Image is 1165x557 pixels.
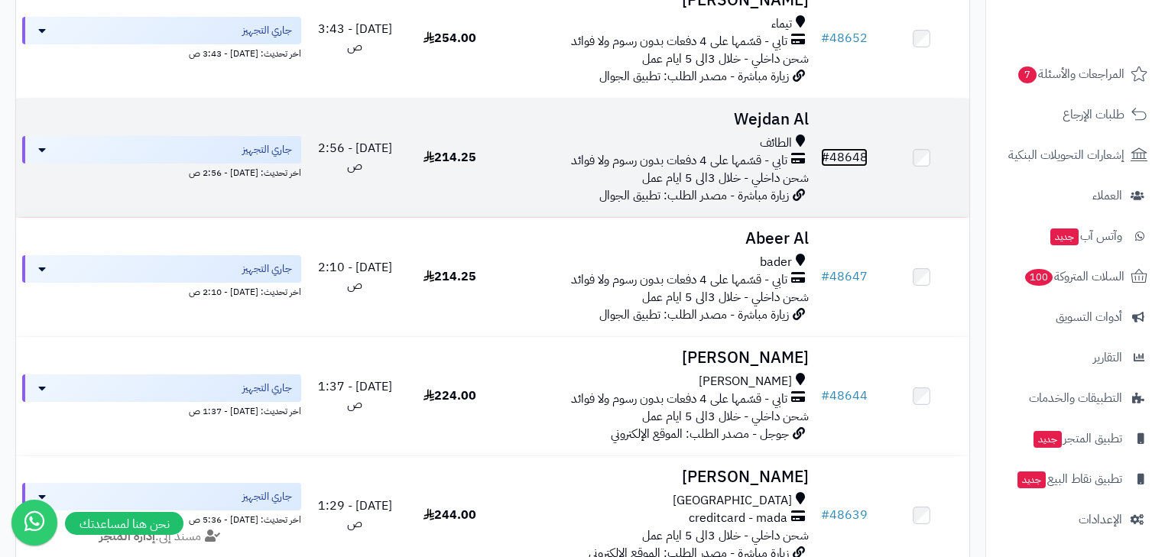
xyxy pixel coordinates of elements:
span: جديد [1050,228,1079,245]
span: [DATE] - 3:43 ص [318,20,392,56]
a: التطبيقات والخدمات [995,380,1156,416]
span: [PERSON_NAME] [699,373,792,390]
span: 214.25 [423,148,476,167]
span: شحن داخلي - خلال 3الى 5 ايام عمل [642,288,809,306]
span: جاري التجهيز [242,261,292,277]
span: # [821,506,829,524]
span: 244.00 [423,506,476,524]
span: السلات المتروكة [1024,266,1124,287]
span: 254.00 [423,29,476,47]
span: شحن داخلي - خلال 3الى 5 ايام عمل [642,526,809,545]
span: تابي - قسّمها على 4 دفعات بدون رسوم ولا فوائد [571,152,787,170]
span: الإعدادات [1079,509,1122,530]
span: شحن داخلي - خلال 3الى 5 ايام عمل [642,407,809,426]
a: #48639 [821,506,868,524]
span: شحن داخلي - خلال 3الى 5 ايام عمل [642,50,809,68]
span: زيارة مباشرة - مصدر الطلب: تطبيق الجوال [599,186,789,205]
a: وآتس آبجديد [995,218,1156,254]
span: جديد [1017,471,1046,488]
span: تطبيق المتجر [1032,428,1122,449]
span: العملاء [1092,185,1122,206]
a: #48648 [821,148,868,167]
h3: [PERSON_NAME] [504,349,809,367]
a: التقارير [995,339,1156,376]
div: اخر تحديث: [DATE] - 1:37 ص [22,402,301,418]
a: طلبات الإرجاع [995,96,1156,133]
a: #48652 [821,29,868,47]
span: 224.00 [423,387,476,405]
span: جاري التجهيز [242,142,292,157]
a: العملاء [995,177,1156,214]
span: # [821,387,829,405]
span: [DATE] - 2:56 ص [318,139,392,175]
span: جاري التجهيز [242,381,292,396]
a: الإعدادات [995,501,1156,538]
span: # [821,148,829,167]
span: creditcard - mada [689,510,787,527]
div: مسند إلى: [11,528,313,546]
span: زيارة مباشرة - مصدر الطلب: تطبيق الجوال [599,306,789,324]
span: [DATE] - 1:37 ص [318,377,392,413]
div: اخر تحديث: [DATE] - 2:56 ص [22,164,301,180]
span: طلبات الإرجاع [1063,104,1124,125]
span: # [821,267,829,286]
div: اخر تحديث: [DATE] - 3:43 ص [22,44,301,60]
strong: إدارة المتجر [99,527,155,546]
span: [DATE] - 1:29 ص [318,497,392,533]
a: أدوات التسويق [995,299,1156,335]
span: جاري التجهيز [242,489,292,504]
span: شحن داخلي - خلال 3الى 5 ايام عمل [642,169,809,187]
span: تابي - قسّمها على 4 دفعات بدون رسوم ولا فوائد [571,390,787,408]
span: 7 [1018,66,1037,83]
span: تابي - قسّمها على 4 دفعات بدون رسوم ولا فوائد [571,271,787,289]
span: أدوات التسويق [1056,306,1122,328]
h3: Wejdan Al [504,111,809,128]
div: اخر تحديث: [DATE] - 5:36 ص [22,510,301,526]
a: #48647 [821,267,868,286]
span: المراجعات والأسئلة [1017,63,1124,85]
span: زيارة مباشرة - مصدر الطلب: تطبيق الجوال [599,67,789,86]
a: المراجعات والأسئلة7 [995,56,1156,92]
span: الطائف [760,134,792,152]
span: وآتس آب [1049,225,1122,247]
h3: [PERSON_NAME] [504,468,809,486]
span: جاري التجهيز [242,23,292,38]
img: logo-2.png [1061,39,1150,71]
span: [GEOGRAPHIC_DATA] [673,492,792,510]
span: تطبيق نقاط البيع [1016,468,1122,490]
span: [DATE] - 2:10 ص [318,258,392,294]
span: 214.25 [423,267,476,286]
a: تطبيق نقاط البيعجديد [995,461,1156,497]
span: تيماء [771,15,792,33]
span: التقارير [1093,347,1122,368]
a: إشعارات التحويلات البنكية [995,137,1156,173]
h3: Abeer Al [504,230,809,248]
span: التطبيقات والخدمات [1029,387,1122,409]
span: تابي - قسّمها على 4 دفعات بدون رسوم ولا فوائد [571,33,787,50]
div: اخر تحديث: [DATE] - 2:10 ص [22,283,301,299]
span: إشعارات التحويلات البنكية [1008,144,1124,166]
a: السلات المتروكة100 [995,258,1156,295]
a: #48644 [821,387,868,405]
span: # [821,29,829,47]
span: جديد [1034,431,1062,448]
span: bader [760,254,792,271]
a: تطبيق المتجرجديد [995,420,1156,457]
span: 100 [1025,269,1053,286]
span: جوجل - مصدر الطلب: الموقع الإلكتروني [611,425,789,443]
